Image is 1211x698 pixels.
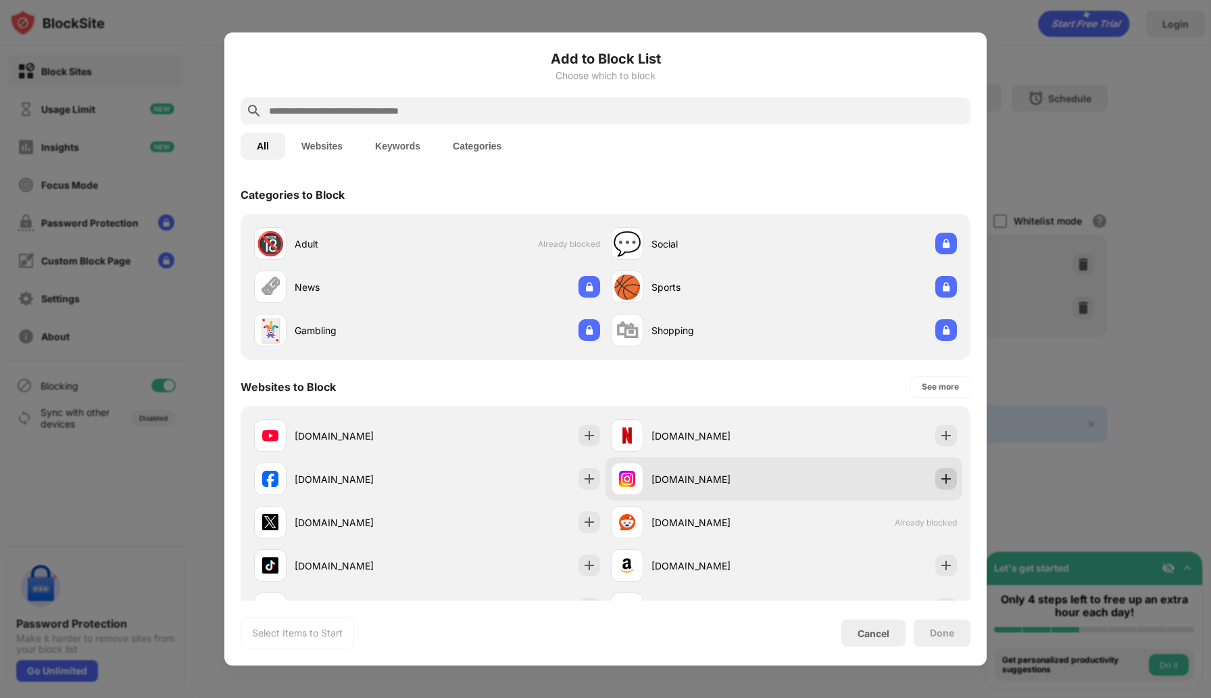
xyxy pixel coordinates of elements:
[651,323,784,338] div: Shopping
[538,239,600,249] span: Already blocked
[616,317,639,344] div: 🛍
[619,514,635,530] img: favicons
[930,628,954,638] div: Done
[651,515,784,530] div: [DOMAIN_NAME]
[246,103,262,119] img: search.svg
[922,380,959,394] div: See more
[295,515,427,530] div: [DOMAIN_NAME]
[262,557,278,574] img: favicons
[241,70,970,81] div: Choose which to block
[619,471,635,487] img: favicons
[262,514,278,530] img: favicons
[359,133,437,160] button: Keywords
[241,188,345,202] div: Categories to Block
[613,273,641,301] div: 🏀
[295,559,427,573] div: [DOMAIN_NAME]
[437,133,518,160] button: Categories
[651,559,784,573] div: [DOMAIN_NAME]
[619,427,635,444] img: favicons
[295,429,427,443] div: [DOMAIN_NAME]
[252,626,343,640] div: Select Items to Start
[895,517,957,528] span: Already blocked
[256,317,285,344] div: 🃏
[619,557,635,574] img: favicons
[651,280,784,294] div: Sports
[651,237,784,251] div: Social
[285,133,359,160] button: Websites
[295,472,427,486] div: [DOMAIN_NAME]
[262,471,278,487] img: favicons
[259,273,282,301] div: 🗞
[241,380,336,394] div: Websites to Block
[241,49,970,69] h6: Add to Block List
[613,230,641,258] div: 💬
[295,323,427,338] div: Gambling
[858,628,889,639] div: Cancel
[262,427,278,444] img: favicons
[295,280,427,294] div: News
[651,472,784,486] div: [DOMAIN_NAME]
[256,230,285,258] div: 🔞
[295,237,427,251] div: Adult
[651,429,784,443] div: [DOMAIN_NAME]
[241,133,285,160] button: All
